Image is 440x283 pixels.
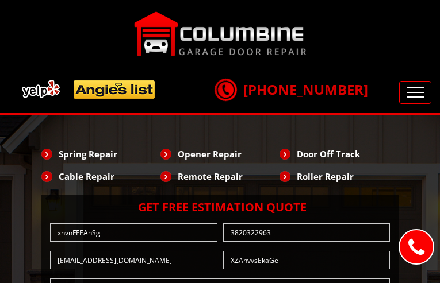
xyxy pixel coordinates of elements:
a: [PHONE_NUMBER] [215,80,368,99]
li: Remote Repair [160,166,280,186]
li: Spring Repair [41,144,160,164]
img: add.png [17,75,160,103]
input: Enter email [50,251,217,269]
button: Toggle navigation [399,81,431,104]
img: call.png [211,75,240,104]
input: Name [50,223,217,242]
input: Phone [223,223,391,242]
li: Door Off Track [280,144,399,164]
h2: Get Free Estimation Quote [47,200,393,214]
input: Zip [223,251,391,269]
img: Columbine.png [134,11,307,56]
li: Cable Repair [41,166,160,186]
li: Roller Repair [280,166,399,186]
li: Opener Repair [160,144,280,164]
